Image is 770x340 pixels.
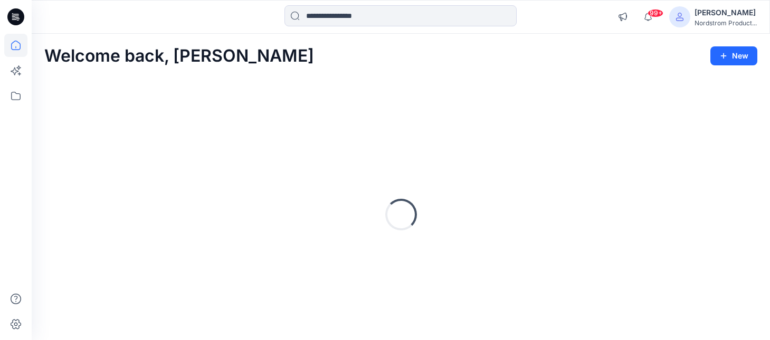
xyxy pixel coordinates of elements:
div: [PERSON_NAME] [695,6,757,19]
button: New [710,46,757,65]
div: Nordstrom Product... [695,19,757,27]
h2: Welcome back, [PERSON_NAME] [44,46,314,66]
svg: avatar [676,13,684,21]
span: 99+ [648,9,663,17]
